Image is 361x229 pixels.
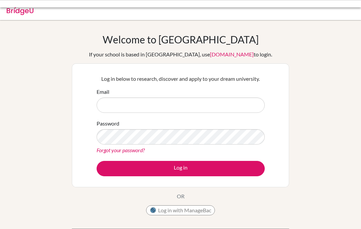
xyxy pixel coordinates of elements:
[89,50,272,58] div: If your school is based in [GEOGRAPHIC_DATA], use to login.
[97,120,119,128] label: Password
[97,88,109,96] label: Email
[97,75,265,83] p: Log in below to research, discover and apply to your dream university.
[20,5,241,13] div: This confirmation link has already been used
[103,33,259,45] h1: Welcome to [GEOGRAPHIC_DATA]
[97,147,145,153] a: Forgot your password?
[210,51,254,57] a: [DOMAIN_NAME]
[177,192,185,200] p: OR
[7,4,33,15] img: Bridge-U
[146,205,215,215] button: Log in with ManageBac
[97,161,265,176] button: Log in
